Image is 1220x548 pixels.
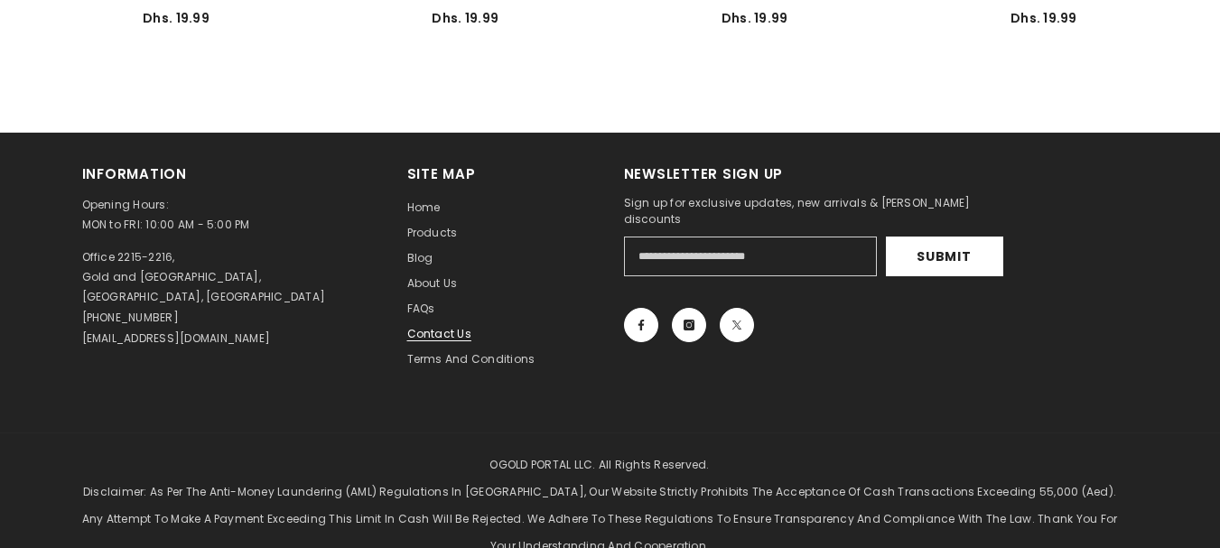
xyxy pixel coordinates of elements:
[407,326,471,341] span: Contact us
[624,164,1030,184] h2: Newsletter Sign Up
[1010,9,1077,27] span: Dhs. 19.99
[407,200,441,215] span: Home
[407,347,535,372] a: Terms and Conditions
[407,195,441,220] a: Home
[407,250,433,265] span: Blog
[407,321,471,347] a: Contact us
[407,246,433,271] a: Blog
[82,164,380,184] h2: Information
[407,351,535,367] span: Terms and Conditions
[143,9,210,27] span: Dhs. 19.99
[82,329,271,348] p: [EMAIL_ADDRESS][DOMAIN_NAME]
[407,275,458,291] span: About us
[722,9,788,27] span: Dhs. 19.99
[407,225,458,240] span: Products
[407,271,458,296] a: About us
[432,9,498,27] span: Dhs. 19.99
[407,301,435,316] span: FAQs
[407,296,435,321] a: FAQs
[407,164,597,184] h2: Site Map
[624,195,1030,228] p: Sign up for exclusive updates, new arrivals & [PERSON_NAME] discounts
[82,247,326,307] p: Office 2215-2216, Gold and [GEOGRAPHIC_DATA], [GEOGRAPHIC_DATA], [GEOGRAPHIC_DATA]
[82,308,179,328] p: [PHONE_NUMBER]
[82,195,380,235] p: Opening Hours: MON to FRI: 10:00 AM - 5:00 PM
[407,220,458,246] a: Products
[886,237,1003,276] button: Submit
